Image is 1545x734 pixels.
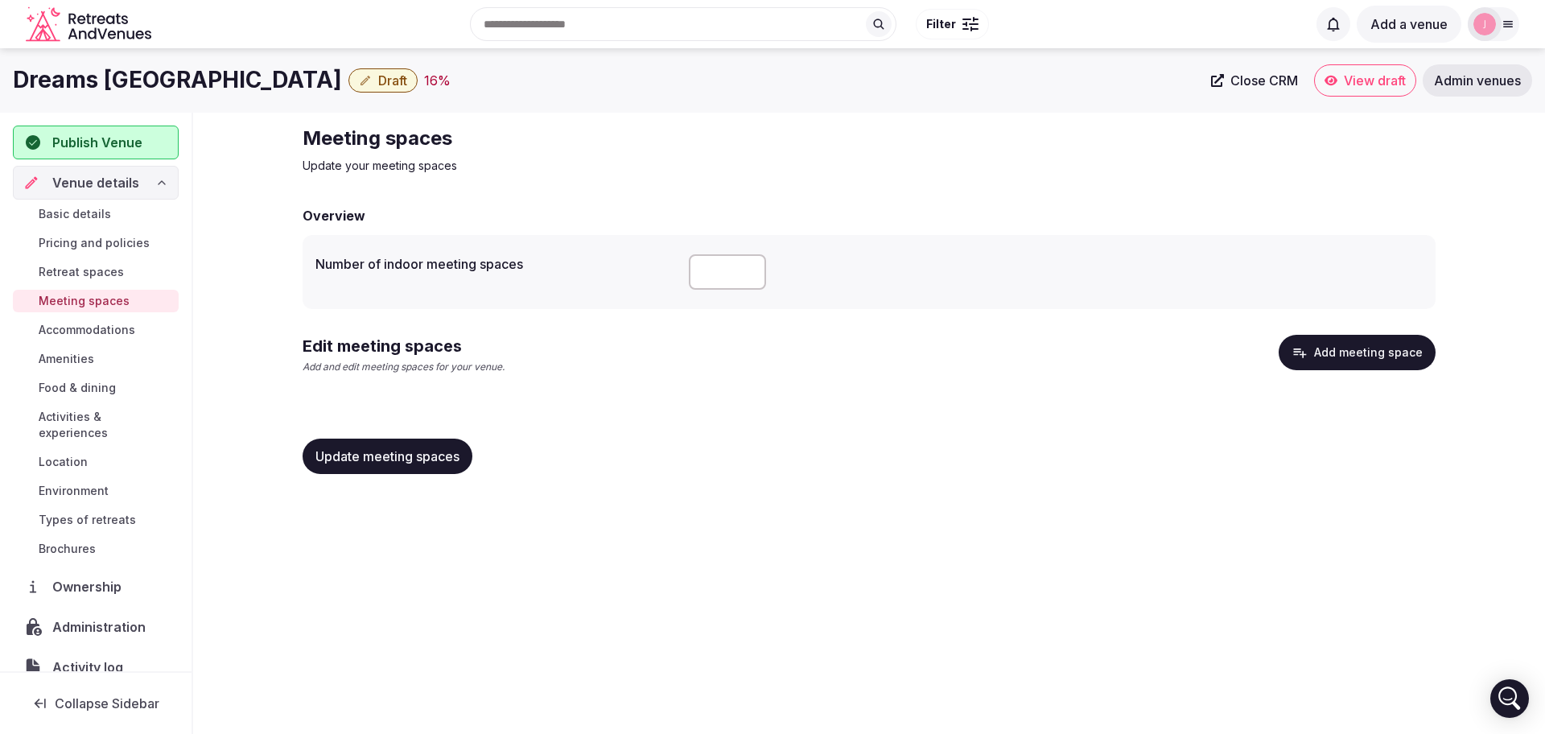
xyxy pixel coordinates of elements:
a: Types of retreats [13,509,179,531]
h1: Dreams [GEOGRAPHIC_DATA] [13,64,342,96]
span: Pricing and policies [39,235,150,251]
a: Add a venue [1357,16,1461,32]
span: Food & dining [39,380,116,396]
a: Visit the homepage [26,6,154,43]
img: jen-7867 [1473,13,1496,35]
span: Types of retreats [39,512,136,528]
a: Admin venues [1423,64,1532,97]
span: View draft [1344,72,1406,89]
span: Venue details [52,173,139,192]
button: Draft [348,68,418,93]
span: Activity log [52,658,130,677]
button: Publish Venue [13,126,179,159]
span: Basic details [39,206,111,222]
span: Collapse Sidebar [55,695,159,711]
span: Admin venues [1434,72,1521,89]
label: Number of indoor meeting spaces [315,258,676,270]
span: Meeting spaces [39,293,130,309]
a: Basic details [13,203,179,225]
span: Location [39,454,88,470]
span: Amenities [39,351,94,367]
button: 16% [424,71,451,90]
h2: Overview [303,206,365,225]
span: Publish Venue [52,133,142,152]
div: Open Intercom Messenger [1490,679,1529,718]
a: Ownership [13,570,179,604]
span: Administration [52,617,152,637]
h2: Edit meeting spaces [303,335,505,357]
button: Update meeting spaces [303,439,472,474]
span: Ownership [52,577,128,596]
span: Environment [39,483,109,499]
p: Add and edit meeting spaces for your venue. [303,361,505,374]
a: Activities & experiences [13,406,179,444]
a: Pricing and policies [13,232,179,254]
a: Meeting spaces [13,290,179,312]
a: Brochures [13,538,179,560]
button: Collapse Sidebar [13,686,179,721]
a: Activity log [13,650,179,684]
h2: Meeting spaces [303,126,843,151]
a: Environment [13,480,179,502]
span: Retreat spaces [39,264,124,280]
span: Filter [926,16,956,32]
a: Close CRM [1201,64,1308,97]
span: Draft [378,72,407,89]
span: Close CRM [1230,72,1298,89]
a: Amenities [13,348,179,370]
a: View draft [1314,64,1416,97]
div: 16 % [424,71,451,90]
a: Location [13,451,179,473]
a: Food & dining [13,377,179,399]
button: Add meeting space [1279,335,1436,370]
span: Activities & experiences [39,409,172,441]
a: Administration [13,610,179,644]
span: Brochures [39,541,96,557]
a: Accommodations [13,319,179,341]
p: Update your meeting spaces [303,158,843,174]
button: Filter [916,9,989,39]
a: Retreat spaces [13,261,179,283]
svg: Retreats and Venues company logo [26,6,154,43]
button: Add a venue [1357,6,1461,43]
span: Update meeting spaces [315,448,459,464]
span: Accommodations [39,322,135,338]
